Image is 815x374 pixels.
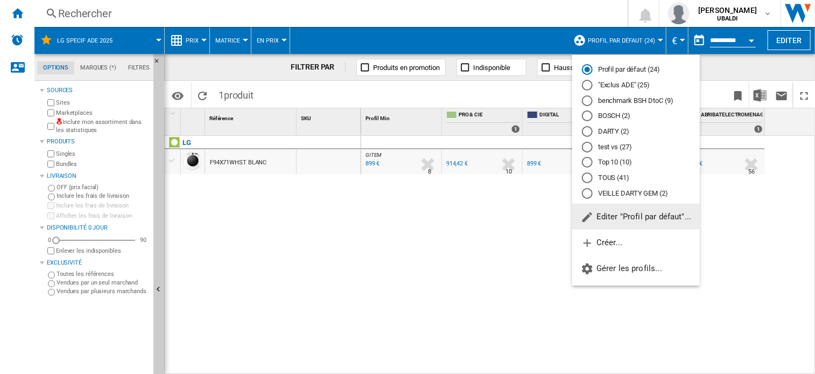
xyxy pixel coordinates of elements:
[582,157,690,168] md-radio-button: Top 10 (10)
[582,142,690,152] md-radio-button: test vs (27)
[582,111,690,121] md-radio-button: BOSCH (2)
[582,127,690,137] md-radio-button: DARTY (2)
[582,80,690,91] md-radio-button: "Exclus ADE" (25)
[582,65,690,75] md-radio-button: Profil par défaut (24)
[581,238,622,247] span: Créer...
[582,95,690,106] md-radio-button: benchmark BSH DtoC (9)
[581,264,662,273] span: Gérer les profils...
[582,173,690,183] md-radio-button: TOUS (41)
[581,212,691,221] span: Editer "Profil par défaut"...
[582,188,690,198] md-radio-button: VEILLE DARTY GEM (2)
